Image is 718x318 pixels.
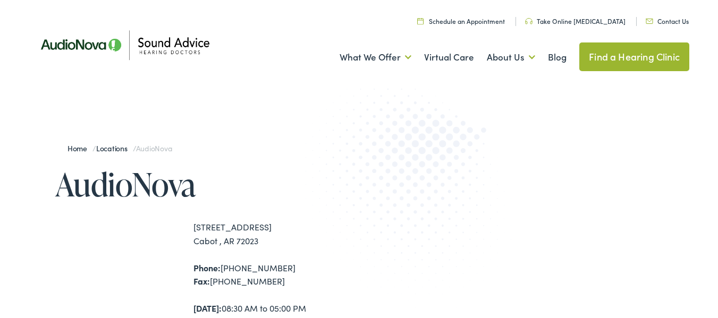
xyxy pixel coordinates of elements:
[579,42,689,71] a: Find a Hearing Clinic
[548,38,567,77] a: Blog
[193,302,222,314] strong: [DATE]:
[487,38,535,77] a: About Us
[525,16,626,25] a: Take Online [MEDICAL_DATA]
[193,262,221,273] strong: Phone:
[417,18,424,24] img: Calendar icon in a unique green color, symbolizing scheduling or date-related features.
[193,275,210,287] strong: Fax:
[646,19,653,24] img: Icon representing mail communication in a unique green color, indicative of contact or communicat...
[67,143,92,153] a: Home
[525,18,533,24] img: Headphone icon in a unique green color, suggesting audio-related services or features.
[136,143,172,153] span: AudioNova
[340,38,411,77] a: What We Offer
[417,16,505,25] a: Schedule an Appointment
[55,167,359,202] h1: AudioNova
[424,38,474,77] a: Virtual Care
[67,143,172,153] span: / /
[193,220,359,247] div: [STREET_ADDRESS] Cabot , AR 72023
[646,16,689,25] a: Contact Us
[96,143,133,153] a: Locations
[193,261,359,288] div: [PHONE_NUMBER] [PHONE_NUMBER]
